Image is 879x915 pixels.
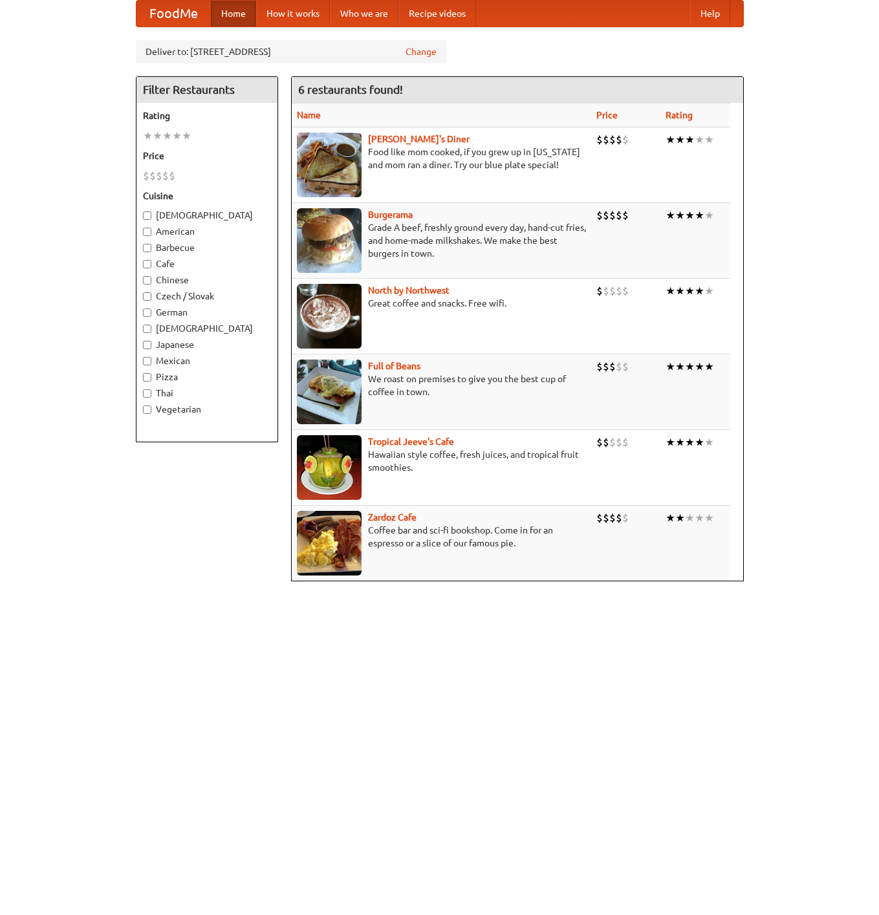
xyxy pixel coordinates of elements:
[666,284,675,298] li: ★
[609,511,616,525] li: $
[596,208,603,222] li: $
[143,149,271,162] h5: Price
[143,387,271,400] label: Thai
[256,1,330,27] a: How it works
[596,133,603,147] li: $
[143,306,271,319] label: German
[136,40,446,63] div: Deliver to: [STREET_ADDRESS]
[622,511,629,525] li: $
[153,129,162,143] li: ★
[297,133,362,197] img: sallys.jpg
[685,284,695,298] li: ★
[609,284,616,298] li: $
[609,208,616,222] li: $
[156,169,162,183] li: $
[143,354,271,367] label: Mexican
[143,211,151,220] input: [DEMOGRAPHIC_DATA]
[143,389,151,398] input: Thai
[609,133,616,147] li: $
[368,285,450,296] a: North by Northwest
[368,134,470,144] a: [PERSON_NAME]'s Diner
[143,257,271,270] label: Cafe
[297,372,586,398] p: We roast on premises to give you the best cup of coffee in town.
[143,225,271,238] label: American
[297,511,362,576] img: zardoz.jpg
[143,325,151,333] input: [DEMOGRAPHIC_DATA]
[603,133,609,147] li: $
[368,361,420,371] a: Full of Beans
[596,435,603,449] li: $
[149,169,156,183] li: $
[297,360,362,424] img: beans.jpg
[616,284,622,298] li: $
[666,435,675,449] li: ★
[675,133,685,147] li: ★
[297,208,362,273] img: burgerama.jpg
[695,435,704,449] li: ★
[143,371,271,383] label: Pizza
[368,512,417,522] b: Zardoz Cafe
[143,260,151,268] input: Cafe
[704,360,714,374] li: ★
[143,276,151,285] input: Chinese
[368,210,413,220] a: Burgerama
[685,435,695,449] li: ★
[162,169,169,183] li: $
[143,189,271,202] h5: Cuisine
[143,109,271,122] h5: Rating
[675,360,685,374] li: ★
[704,511,714,525] li: ★
[666,110,693,120] a: Rating
[143,241,271,254] label: Barbecue
[596,284,603,298] li: $
[695,360,704,374] li: ★
[143,274,271,286] label: Chinese
[603,435,609,449] li: $
[297,145,586,171] p: Food like mom cooked, if you grew up in [US_STATE] and mom ran a diner. Try our blue plate special!
[695,511,704,525] li: ★
[685,511,695,525] li: ★
[297,110,321,120] a: Name
[143,373,151,382] input: Pizza
[143,129,153,143] li: ★
[143,308,151,317] input: German
[596,360,603,374] li: $
[297,297,586,310] p: Great coffee and snacks. Free wifi.
[695,208,704,222] li: ★
[666,133,675,147] li: ★
[616,360,622,374] li: $
[616,511,622,525] li: $
[622,208,629,222] li: $
[297,448,586,474] p: Hawaiian style coffee, fresh juices, and tropical fruit smoothies.
[298,83,403,96] ng-pluralize: 6 restaurants found!
[172,129,182,143] li: ★
[143,292,151,301] input: Czech / Slovak
[666,360,675,374] li: ★
[666,208,675,222] li: ★
[609,435,616,449] li: $
[330,1,398,27] a: Who we are
[143,405,151,414] input: Vegetarian
[143,244,151,252] input: Barbecue
[685,133,695,147] li: ★
[406,45,437,58] a: Change
[143,209,271,222] label: [DEMOGRAPHIC_DATA]
[297,284,362,349] img: north.jpg
[143,228,151,236] input: American
[622,284,629,298] li: $
[603,208,609,222] li: $
[603,511,609,525] li: $
[596,511,603,525] li: $
[143,322,271,335] label: [DEMOGRAPHIC_DATA]
[169,169,175,183] li: $
[695,133,704,147] li: ★
[211,1,256,27] a: Home
[675,435,685,449] li: ★
[297,435,362,500] img: jeeves.jpg
[622,133,629,147] li: $
[666,511,675,525] li: ★
[675,284,685,298] li: ★
[704,435,714,449] li: ★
